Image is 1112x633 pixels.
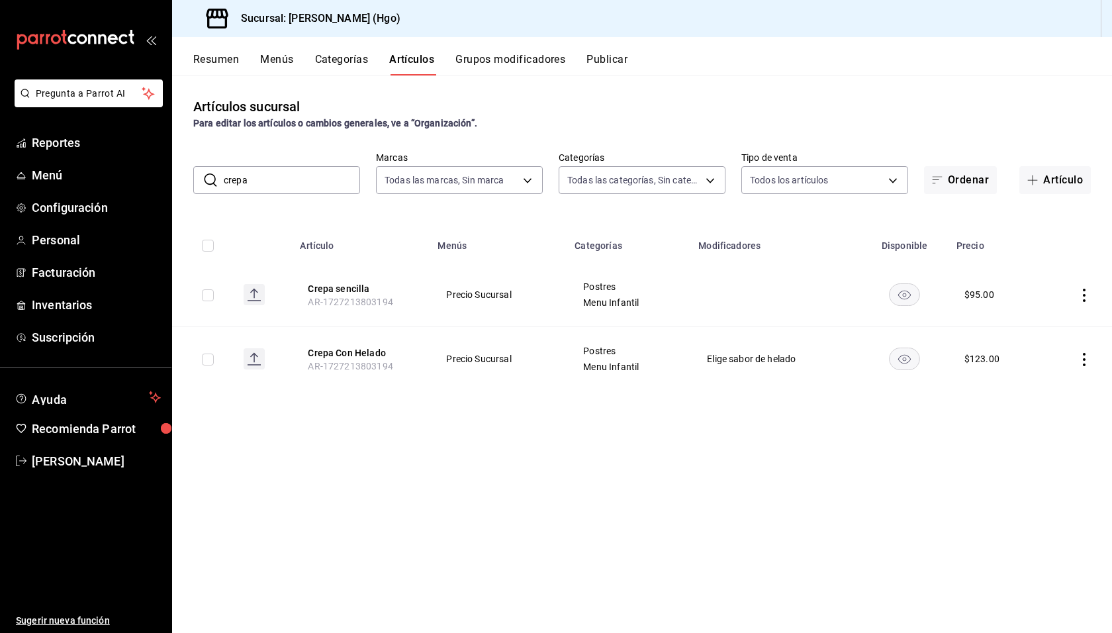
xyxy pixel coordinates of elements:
h3: Sucursal: [PERSON_NAME] (Hgo) [230,11,400,26]
label: Marcas [376,153,543,162]
button: Menús [260,53,293,75]
button: edit-product-location [308,282,414,295]
span: Sugerir nueva función [16,614,161,628]
span: Ayuda [32,389,144,405]
th: Modificadores [690,220,860,263]
span: AR-1727213803194 [308,297,393,307]
span: Pregunta a Parrot AI [36,87,142,101]
div: $ 95.00 [964,288,994,301]
label: Categorías [559,153,725,162]
strong: Para editar los artículos o cambios generales, ve a “Organización”. [193,118,477,128]
div: $ 123.00 [964,352,999,365]
div: Artículos sucursal [193,97,300,117]
input: Buscar artículo [224,167,360,193]
span: Configuración [32,199,161,217]
button: open_drawer_menu [146,34,156,45]
span: Todas las categorías, Sin categoría [567,173,701,187]
th: Categorías [567,220,690,263]
button: Categorías [315,53,369,75]
span: Postres [583,346,674,356]
label: Tipo de venta [741,153,908,162]
button: Ordenar [924,166,997,194]
button: actions [1078,289,1091,302]
span: Menú [32,166,161,184]
span: Suscripción [32,328,161,346]
button: actions [1078,353,1091,366]
button: Artículos [389,53,434,75]
span: Recomienda Parrot [32,420,161,438]
span: AR-1727213803194 [308,361,393,371]
th: Menús [430,220,567,263]
th: Disponible [860,220,949,263]
th: Precio [949,220,1042,263]
button: Publicar [586,53,627,75]
span: Todas las marcas, Sin marca [385,173,504,187]
a: Pregunta a Parrot AI [9,96,163,110]
button: Resumen [193,53,239,75]
button: Artículo [1019,166,1091,194]
span: Reportes [32,134,161,152]
button: availability-product [889,283,920,306]
span: Inventarios [32,296,161,314]
button: availability-product [889,348,920,370]
span: Menu Infantil [583,298,674,307]
span: Elige sabor de helado [707,354,844,364]
button: Pregunta a Parrot AI [15,79,163,107]
button: edit-product-location [308,346,414,360]
span: Facturación [32,264,161,281]
span: [PERSON_NAME] [32,452,161,470]
span: Precio Sucursal [446,354,550,364]
th: Artículo [292,220,430,263]
div: navigation tabs [193,53,1112,75]
span: Todos los artículos [750,173,829,187]
span: Personal [32,231,161,249]
button: Grupos modificadores [455,53,565,75]
span: Menu Infantil [583,362,674,371]
span: Precio Sucursal [446,290,550,299]
span: Postres [583,282,674,291]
